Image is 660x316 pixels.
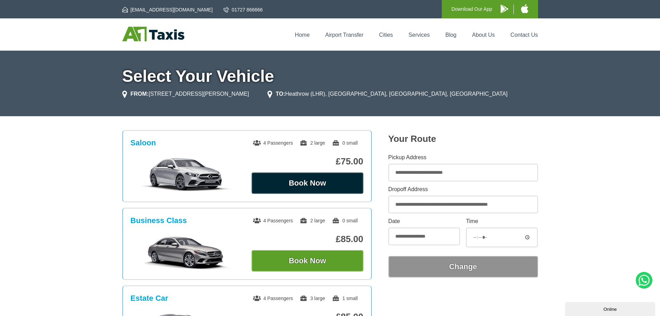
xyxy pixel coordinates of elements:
strong: FROM: [131,91,149,97]
h3: Saloon [131,138,156,147]
h1: Select Your Vehicle [122,68,538,85]
span: 1 small [332,296,358,301]
p: Download Our App [451,5,492,14]
iframe: chat widget [565,301,657,316]
p: £75.00 [252,156,363,167]
button: Book Now [252,172,363,194]
h2: Your Route [388,134,538,144]
span: 0 small [332,218,358,223]
button: Book Now [252,250,363,272]
button: Change [388,256,538,277]
li: Heathrow (LHR), [GEOGRAPHIC_DATA], [GEOGRAPHIC_DATA], [GEOGRAPHIC_DATA] [267,90,508,98]
a: About Us [472,32,495,38]
img: A1 Taxis St Albans LTD [122,27,184,41]
span: 2 large [300,218,325,223]
span: 4 Passengers [253,296,293,301]
span: 3 large [300,296,325,301]
a: Contact Us [510,32,538,38]
h3: Business Class [131,216,187,225]
strong: TO: [276,91,285,97]
span: 0 small [332,140,358,146]
label: Date [388,219,460,224]
a: Home [295,32,310,38]
a: Airport Transfer [325,32,363,38]
img: A1 Taxis iPhone App [521,4,528,13]
label: Dropoff Address [388,187,538,192]
a: 01727 866666 [223,6,263,13]
span: 4 Passengers [253,218,293,223]
img: Business Class [134,235,238,270]
p: £85.00 [252,234,363,245]
a: Blog [445,32,456,38]
label: Pickup Address [388,155,538,160]
li: [STREET_ADDRESS][PERSON_NAME] [122,90,249,98]
a: [EMAIL_ADDRESS][DOMAIN_NAME] [122,6,213,13]
span: 4 Passengers [253,140,293,146]
img: Saloon [134,157,238,192]
label: Time [466,219,538,224]
img: A1 Taxis Android App [501,5,508,13]
span: 2 large [300,140,325,146]
a: Cities [379,32,393,38]
h3: Estate Car [131,294,168,303]
a: Services [408,32,430,38]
